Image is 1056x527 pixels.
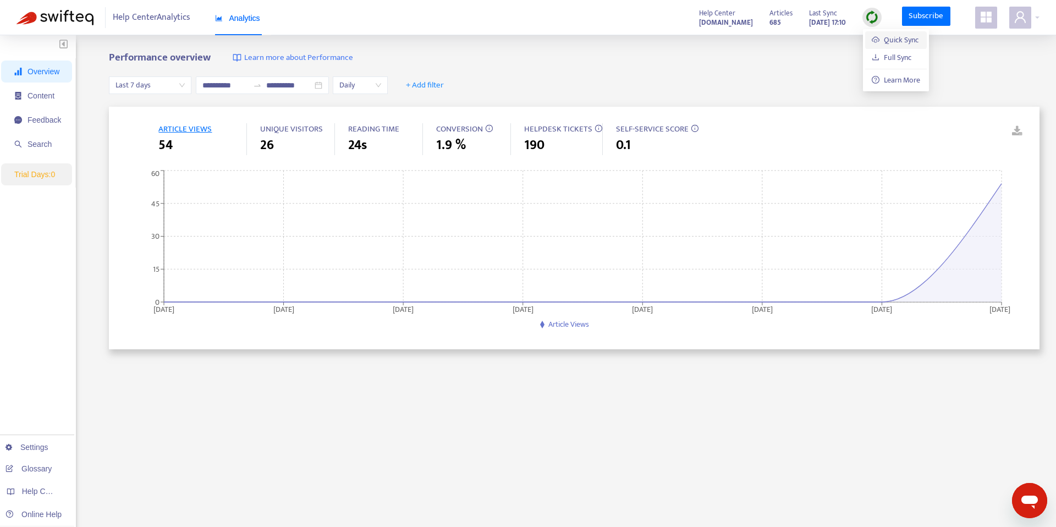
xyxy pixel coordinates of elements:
[253,81,262,90] span: swap-right
[260,122,323,136] span: UNIQUE VISITORS
[233,52,353,64] a: Learn more about Performance
[233,53,241,62] img: image-link
[14,140,22,148] span: search
[14,116,22,124] span: message
[524,135,544,155] span: 190
[769,17,781,29] strong: 685
[989,303,1010,315] tspan: [DATE]
[273,303,294,315] tspan: [DATE]
[393,303,414,315] tspan: [DATE]
[902,7,950,26] a: Subscribe
[513,303,533,315] tspan: [DATE]
[28,67,59,76] span: Overview
[22,487,67,496] span: Help Centers
[436,135,466,155] span: 1.9 %
[14,170,55,179] span: Trial Days: 0
[809,17,846,29] strong: [DATE] 17:10
[5,443,48,452] a: Settings
[116,77,185,94] span: Last 7 days
[215,14,223,22] span: area-chart
[872,51,911,64] a: Full Sync
[158,122,212,136] span: ARTICLE VIEWS
[339,77,381,94] span: Daily
[28,116,61,124] span: Feedback
[524,122,592,136] span: HELPDESK TICKETS
[153,303,174,315] tspan: [DATE]
[16,10,94,25] img: Swifteq
[1014,10,1027,24] span: user
[244,52,353,64] span: Learn more about Performance
[253,81,262,90] span: to
[699,7,735,19] span: Help Center
[151,167,159,180] tspan: 60
[14,92,22,100] span: container
[260,135,274,155] span: 26
[5,510,62,519] a: Online Help
[865,10,879,24] img: sync.dc5367851b00ba804db3.png
[699,16,753,29] a: [DOMAIN_NAME]
[158,135,173,155] span: 54
[769,7,793,19] span: Articles
[109,49,211,66] b: Performance overview
[980,10,993,24] span: appstore
[348,135,367,155] span: 24s
[215,14,260,23] span: Analytics
[398,76,452,94] button: + Add filter
[406,79,444,92] span: + Add filter
[548,318,589,331] span: Article Views
[28,91,54,100] span: Content
[1012,483,1047,518] iframe: Button to launch messaging window
[616,122,689,136] span: SELF-SERVICE SCORE
[151,230,159,243] tspan: 30
[436,122,483,136] span: CONVERSION
[155,295,159,308] tspan: 0
[5,464,52,473] a: Glossary
[153,263,159,276] tspan: 15
[348,122,399,136] span: READING TIME
[872,303,893,315] tspan: [DATE]
[616,135,631,155] span: 0.1
[14,68,22,75] span: signal
[809,7,837,19] span: Last Sync
[632,303,653,315] tspan: [DATE]
[113,7,190,28] span: Help Center Analytics
[752,303,773,315] tspan: [DATE]
[151,197,159,210] tspan: 45
[872,34,919,46] a: Quick Sync
[28,140,52,149] span: Search
[872,74,920,86] a: question-circleLearn More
